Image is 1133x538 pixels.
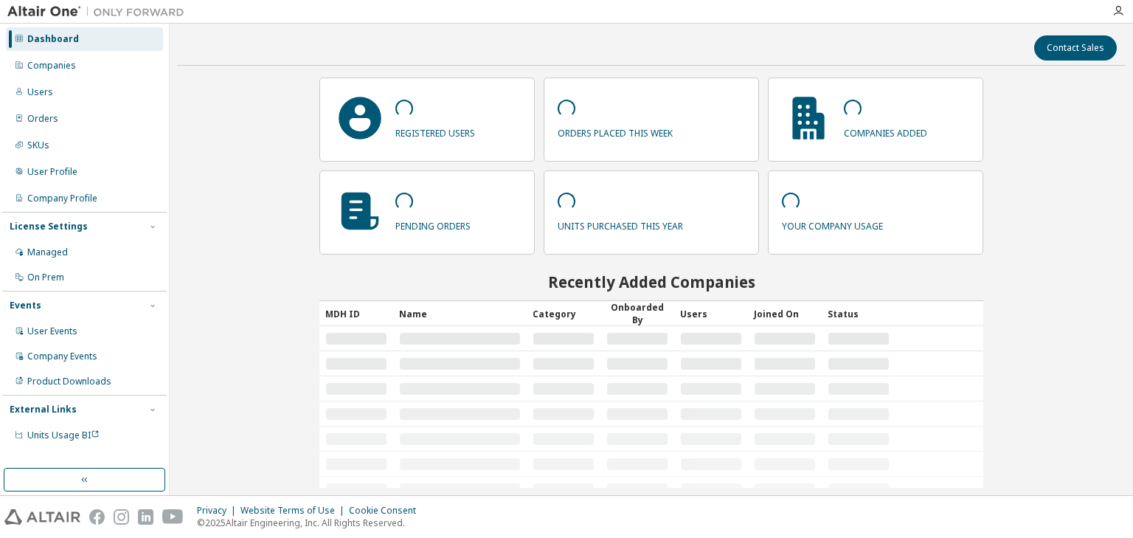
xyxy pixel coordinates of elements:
div: Events [10,300,41,311]
div: Orders [27,113,58,125]
img: altair_logo.svg [4,509,80,525]
p: companies added [844,123,927,139]
p: pending orders [395,215,471,232]
img: instagram.svg [114,509,129,525]
div: On Prem [27,272,64,283]
div: Users [27,86,53,98]
div: Status [828,302,890,325]
div: Website Terms of Use [240,505,349,517]
div: Dashboard [27,33,79,45]
button: Contact Sales [1034,35,1117,61]
p: registered users [395,123,475,139]
img: linkedin.svg [138,509,153,525]
p: units purchased this year [558,215,683,232]
div: Product Downloads [27,376,111,387]
div: Onboarded By [606,301,668,326]
div: Joined On [754,302,816,325]
img: youtube.svg [162,509,184,525]
p: your company usage [782,215,883,232]
h2: Recently Added Companies [319,272,983,292]
div: Company Profile [27,193,97,204]
div: Category [533,302,595,325]
div: User Profile [27,166,77,178]
div: MDH ID [325,302,387,325]
div: Privacy [197,505,240,517]
div: Cookie Consent [349,505,425,517]
img: Altair One [7,4,192,19]
div: Company Events [27,351,97,362]
div: User Events [27,325,77,337]
img: facebook.svg [89,509,105,525]
p: © 2025 Altair Engineering, Inc. All Rights Reserved. [197,517,425,529]
div: Name [399,302,522,325]
div: Users [680,302,742,325]
div: External Links [10,404,77,415]
span: Units Usage BI [27,429,100,441]
p: orders placed this week [558,123,673,139]
div: Managed [27,246,68,258]
div: Companies [27,60,76,72]
div: License Settings [10,221,88,232]
div: SKUs [27,139,49,151]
